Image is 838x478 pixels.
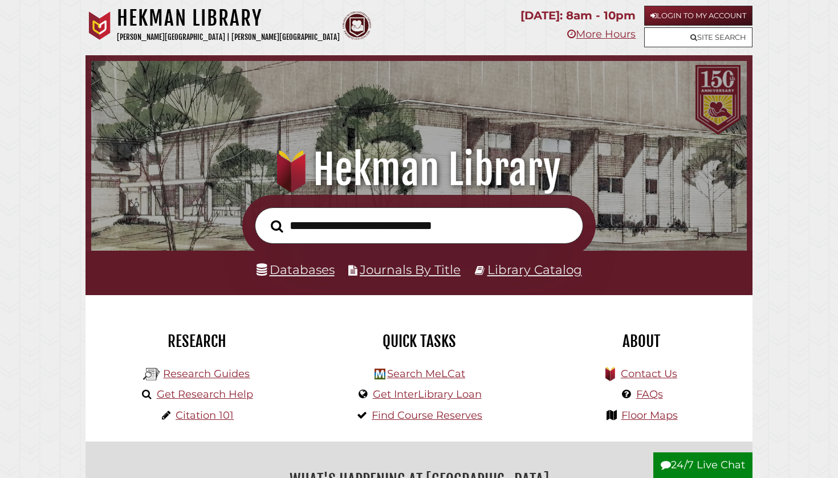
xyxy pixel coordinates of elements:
a: Journals By Title [360,262,461,277]
h1: Hekman Library [104,145,734,195]
p: [DATE]: 8am - 10pm [520,6,636,26]
a: More Hours [567,28,636,40]
a: Search MeLCat [387,367,465,380]
a: Login to My Account [644,6,752,26]
i: Search [271,219,283,233]
button: Search [265,216,289,236]
h2: Quick Tasks [316,332,522,351]
img: Calvin Theological Seminary [343,11,371,40]
a: Library Catalog [487,262,582,277]
a: Databases [257,262,335,277]
p: [PERSON_NAME][GEOGRAPHIC_DATA] | [PERSON_NAME][GEOGRAPHIC_DATA] [117,31,340,44]
h2: About [539,332,744,351]
h2: Research [94,332,299,351]
a: Get InterLibrary Loan [373,388,482,401]
a: Research Guides [163,367,250,380]
a: Citation 101 [176,409,234,422]
h1: Hekman Library [117,6,340,31]
a: Site Search [644,27,752,47]
a: FAQs [636,388,663,401]
a: Find Course Reserves [372,409,482,422]
a: Floor Maps [621,409,678,422]
a: Contact Us [621,367,677,380]
img: Hekman Library Logo [143,366,160,383]
img: Calvin University [86,11,114,40]
img: Hekman Library Logo [375,369,385,379]
a: Get Research Help [157,388,253,401]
